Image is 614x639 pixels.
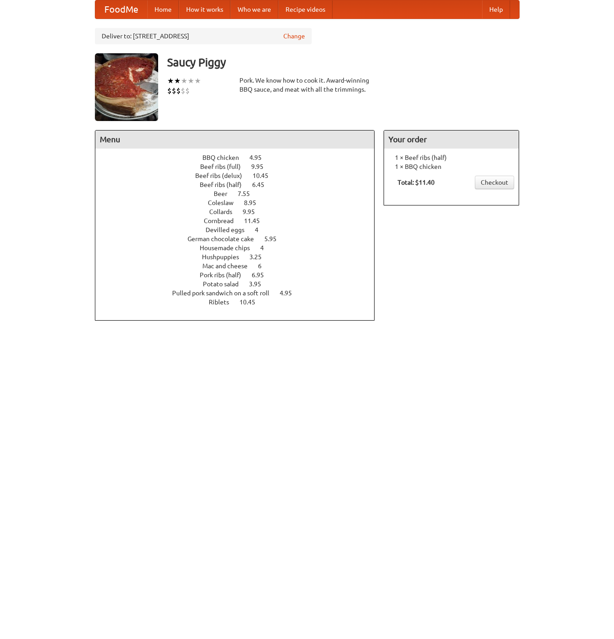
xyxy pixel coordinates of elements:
[249,253,271,261] span: 3.25
[264,235,286,243] span: 5.95
[200,244,281,252] a: Housemade chips 4
[258,262,271,270] span: 6
[209,299,272,306] a: Riblets 10.45
[200,271,281,279] a: Pork ribs (half) 6.95
[208,199,273,206] a: Coleslaw 8.95
[172,289,309,297] a: Pulled pork sandwich on a soft roll 4.95
[194,76,201,86] li: ★
[239,76,375,94] div: Pork. We know how to cook it. Award-winning BBQ sauce, and meat with all the trimmings.
[249,154,271,161] span: 4.95
[200,163,280,170] a: Beef ribs (full) 9.95
[187,76,194,86] li: ★
[249,280,270,288] span: 3.95
[174,76,181,86] li: ★
[202,154,248,161] span: BBQ chicken
[202,253,278,261] a: Hushpuppies 3.25
[203,280,248,288] span: Potato salad
[244,199,265,206] span: 8.95
[475,176,514,189] a: Checkout
[208,199,243,206] span: Coleslaw
[172,289,278,297] span: Pulled pork sandwich on a soft roll
[253,172,277,179] span: 10.45
[200,181,251,188] span: Beef ribs (half)
[389,153,514,162] li: 1 × Beef ribs (half)
[252,271,273,279] span: 6.95
[389,162,514,171] li: 1 × BBQ chicken
[243,208,264,215] span: 9.95
[204,217,277,224] a: Cornbread 11.45
[195,172,285,179] a: Beef ribs (delux) 10.45
[244,217,269,224] span: 11.45
[95,0,147,19] a: FoodMe
[278,0,333,19] a: Recipe videos
[200,244,259,252] span: Housemade chips
[384,131,519,149] h4: Your order
[187,235,293,243] a: German chocolate cake 5.95
[214,190,236,197] span: Beer
[209,208,272,215] a: Collards 9.95
[209,208,241,215] span: Collards
[206,226,253,233] span: Devilled eggs
[252,181,273,188] span: 6.45
[185,86,190,96] li: $
[167,76,174,86] li: ★
[398,179,435,186] b: Total: $11.40
[209,299,238,306] span: Riblets
[95,53,158,121] img: angular.jpg
[176,86,181,96] li: $
[195,172,251,179] span: Beef ribs (delux)
[251,163,272,170] span: 9.95
[255,226,267,233] span: 4
[200,181,281,188] a: Beef ribs (half) 6.45
[202,262,278,270] a: Mac and cheese 6
[179,0,230,19] a: How it works
[283,32,305,41] a: Change
[482,0,510,19] a: Help
[202,253,248,261] span: Hushpuppies
[214,190,267,197] a: Beer 7.55
[260,244,273,252] span: 4
[181,86,185,96] li: $
[206,226,275,233] a: Devilled eggs 4
[147,0,179,19] a: Home
[202,154,278,161] a: BBQ chicken 4.95
[202,262,257,270] span: Mac and cheese
[204,217,243,224] span: Cornbread
[230,0,278,19] a: Who we are
[280,289,301,297] span: 4.95
[239,299,264,306] span: 10.45
[181,76,187,86] li: ★
[238,190,259,197] span: 7.55
[167,86,172,96] li: $
[187,235,263,243] span: German chocolate cake
[200,163,250,170] span: Beef ribs (full)
[167,53,520,71] h3: Saucy Piggy
[200,271,250,279] span: Pork ribs (half)
[95,131,375,149] h4: Menu
[203,280,278,288] a: Potato salad 3.95
[172,86,176,96] li: $
[95,28,312,44] div: Deliver to: [STREET_ADDRESS]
